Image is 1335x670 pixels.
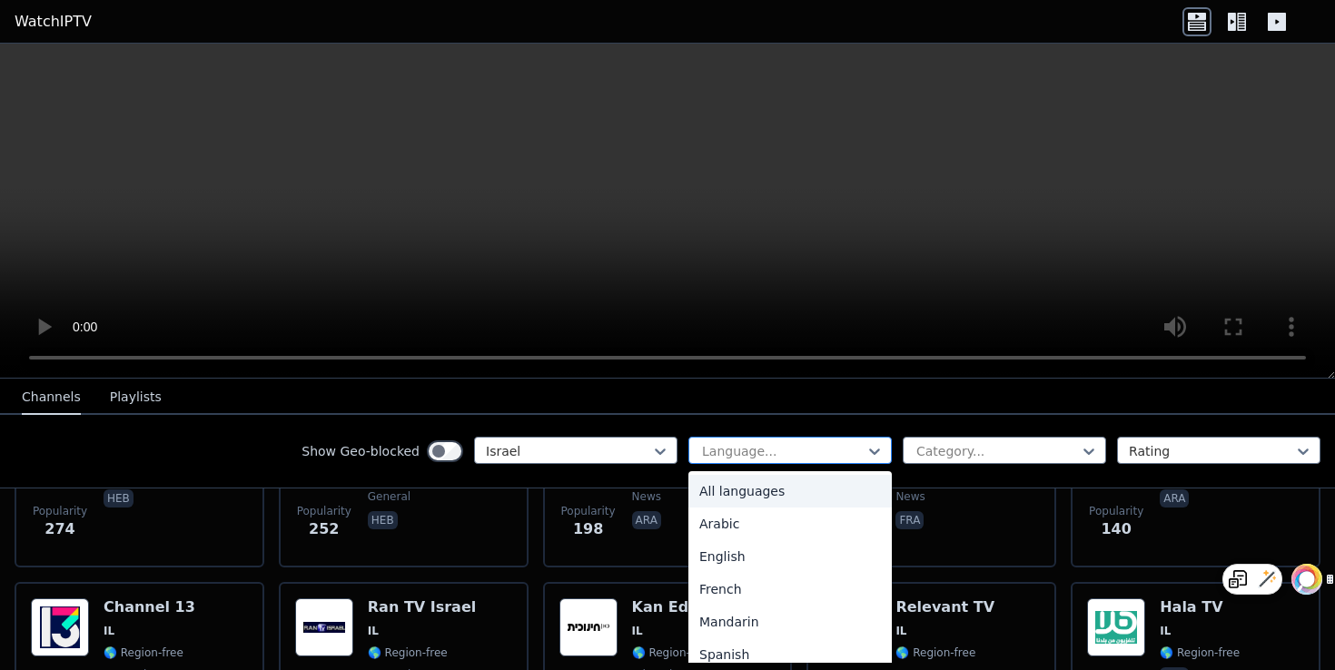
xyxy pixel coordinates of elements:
[368,489,410,504] span: general
[688,475,892,507] div: All languages
[1160,598,1240,616] h6: Hala TV
[368,598,476,616] h6: Ran TV Israel
[302,442,420,460] label: Show Geo-blocked
[895,598,994,616] h6: Relevant TV
[1101,518,1131,540] span: 140
[1160,624,1171,638] span: IL
[573,518,603,540] span: 198
[368,624,379,638] span: IL
[632,489,661,504] span: news
[895,624,906,638] span: IL
[561,504,616,518] span: Popularity
[104,489,133,507] p: heb
[104,624,114,638] span: IL
[1089,504,1143,518] span: Popularity
[895,511,924,529] p: fra
[104,598,195,616] h6: Channel 13
[31,598,89,656] img: Channel 13
[632,598,765,616] h6: Kan Educational
[1160,645,1240,660] span: 🌎 Region-free
[104,645,183,660] span: 🌎 Region-free
[297,504,351,518] span: Popularity
[295,598,353,656] img: Ran TV Israel
[559,598,618,656] img: Kan Educational
[688,606,892,638] div: Mandarin
[309,518,339,540] span: 252
[44,518,74,540] span: 274
[632,511,661,529] p: ara
[368,511,398,529] p: heb
[895,489,925,504] span: news
[15,11,92,33] a: WatchIPTV
[895,645,975,660] span: 🌎 Region-free
[688,573,892,606] div: French
[632,645,712,660] span: 🌎 Region-free
[33,504,87,518] span: Popularity
[632,624,643,638] span: IL
[688,540,892,573] div: English
[368,645,448,660] span: 🌎 Region-free
[22,380,81,415] button: Channels
[110,380,162,415] button: Playlists
[1087,598,1145,656] img: Hala TV
[688,507,892,540] div: Arabic
[1160,489,1189,507] p: ara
